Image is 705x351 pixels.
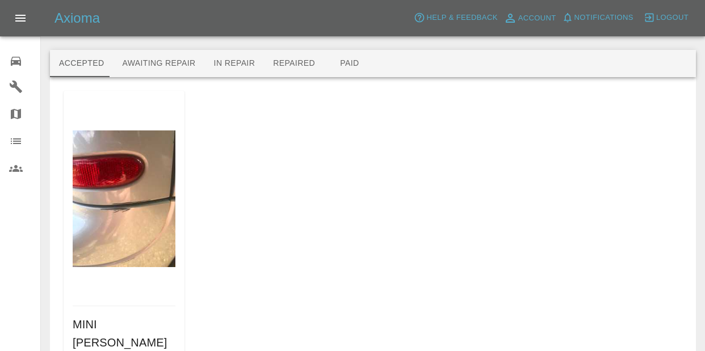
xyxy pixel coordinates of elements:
[641,9,691,27] button: Logout
[264,50,324,77] button: Repaired
[426,11,497,24] span: Help & Feedback
[50,50,113,77] button: Accepted
[7,5,34,32] button: Open drawer
[501,9,559,27] a: Account
[113,50,204,77] button: Awaiting Repair
[54,9,100,27] h5: Axioma
[411,9,500,27] button: Help & Feedback
[205,50,265,77] button: In Repair
[656,11,689,24] span: Logout
[518,12,556,25] span: Account
[574,11,633,24] span: Notifications
[559,9,636,27] button: Notifications
[324,50,375,77] button: Paid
